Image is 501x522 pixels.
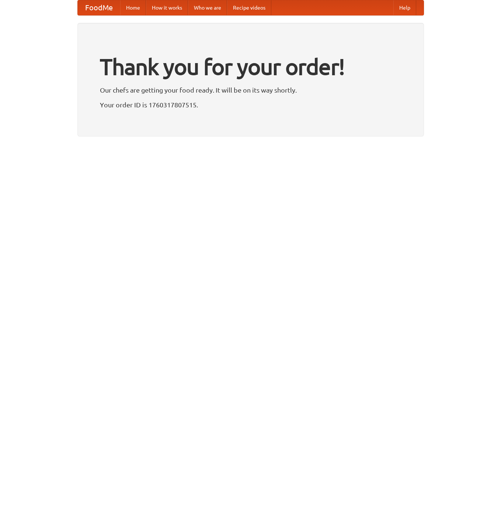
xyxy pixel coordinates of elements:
p: Our chefs are getting your food ready. It will be on its way shortly. [100,84,401,96]
a: Recipe videos [227,0,271,15]
a: How it works [146,0,188,15]
p: Your order ID is 1760317807515. [100,99,401,110]
h1: Thank you for your order! [100,49,401,84]
a: Who we are [188,0,227,15]
a: FoodMe [78,0,120,15]
a: Home [120,0,146,15]
a: Help [393,0,416,15]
